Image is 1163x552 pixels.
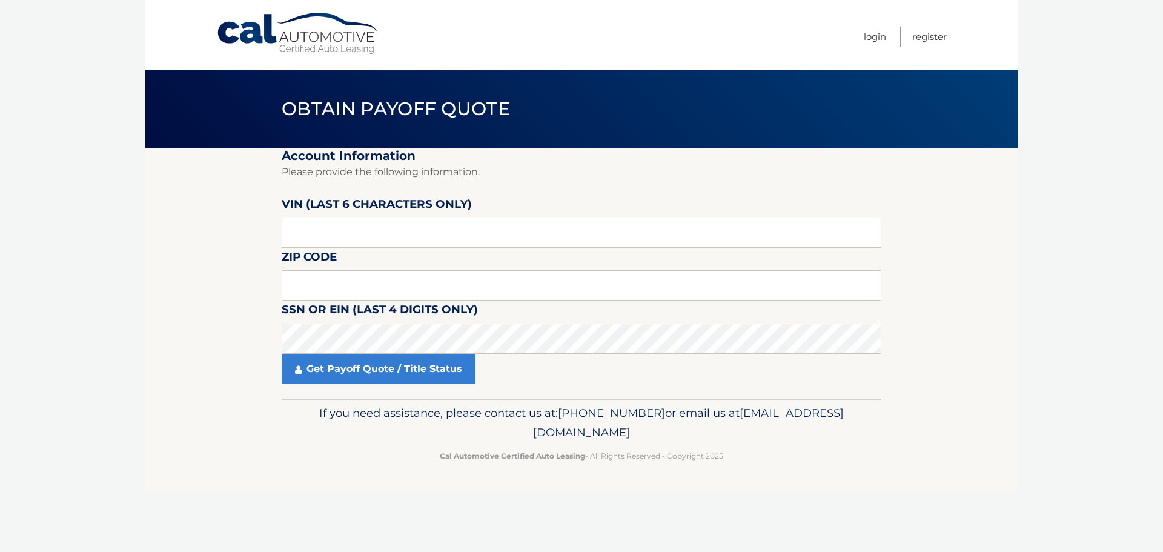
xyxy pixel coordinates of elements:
strong: Cal Automotive Certified Auto Leasing [440,451,585,461]
label: SSN or EIN (last 4 digits only) [282,301,478,323]
a: Register [912,27,947,47]
span: Obtain Payoff Quote [282,98,510,120]
a: Cal Automotive [216,12,380,55]
label: Zip Code [282,248,337,270]
h2: Account Information [282,148,881,164]
p: If you need assistance, please contact us at: or email us at [290,404,873,442]
label: VIN (last 6 characters only) [282,195,472,218]
span: [PHONE_NUMBER] [558,406,665,420]
a: Get Payoff Quote / Title Status [282,354,475,384]
p: Please provide the following information. [282,164,881,181]
p: - All Rights Reserved - Copyright 2025 [290,450,873,462]
a: Login [864,27,886,47]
